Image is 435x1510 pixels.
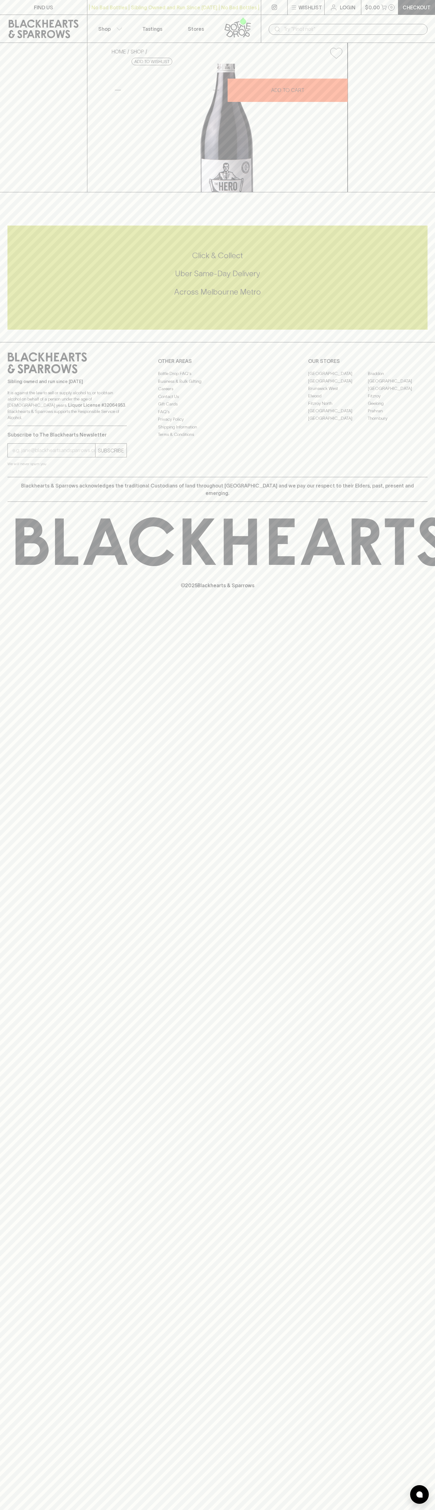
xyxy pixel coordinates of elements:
p: OTHER AREAS [158,357,277,365]
p: FIND US [34,4,53,11]
a: Privacy Policy [158,416,277,423]
a: [GEOGRAPHIC_DATA] [368,385,428,392]
p: Login [340,4,355,11]
button: Shop [87,15,131,43]
a: Tastings [131,15,174,43]
a: SHOP [131,49,144,54]
p: Blackhearts & Sparrows acknowledges the traditional Custodians of land throughout [GEOGRAPHIC_DAT... [12,482,423,497]
a: Thornbury [368,414,428,422]
a: [GEOGRAPHIC_DATA] [368,377,428,385]
a: Gift Cards [158,400,277,408]
a: Business & Bulk Gifting [158,377,277,385]
h5: Click & Collect [7,250,428,261]
a: [GEOGRAPHIC_DATA] [308,377,368,385]
a: Contact Us [158,393,277,400]
button: Add to wishlist [328,45,345,61]
h5: Across Melbourne Metro [7,287,428,297]
p: We will never spam you [7,461,127,467]
a: Fitzroy North [308,400,368,407]
a: Geelong [368,400,428,407]
a: [GEOGRAPHIC_DATA] [308,414,368,422]
p: Shop [98,25,111,33]
p: Checkout [403,4,431,11]
div: Call to action block [7,226,428,330]
p: SUBSCRIBE [98,447,124,454]
a: Careers [158,385,277,393]
p: Sibling owned and run since [DATE] [7,378,127,385]
strong: Liquor License #32064953 [68,403,125,408]
a: [GEOGRAPHIC_DATA] [308,407,368,414]
a: Shipping Information [158,423,277,431]
a: Stores [174,15,218,43]
input: e.g. jane@blackheartsandsparrows.com.au [12,446,95,455]
p: Subscribe to The Blackhearts Newsletter [7,431,127,438]
a: Bottle Drop FAQ's [158,370,277,377]
a: Brunswick West [308,385,368,392]
p: Stores [188,25,204,33]
a: FAQ's [158,408,277,415]
p: 0 [390,6,393,9]
img: bubble-icon [416,1491,423,1498]
a: Braddon [368,370,428,377]
p: Wishlist [298,4,322,11]
p: ADD TO CART [271,86,304,94]
a: Terms & Conditions [158,431,277,438]
a: Fitzroy [368,392,428,400]
p: OUR STORES [308,357,428,365]
button: SUBSCRIBE [95,444,127,457]
p: Tastings [142,25,162,33]
p: $0.00 [365,4,380,11]
input: Try "Pinot noir" [284,24,423,34]
a: Elwood [308,392,368,400]
p: It is against the law to sell or supply alcohol to, or to obtain alcohol on behalf of a person un... [7,390,127,421]
a: Prahran [368,407,428,414]
a: HOME [112,49,126,54]
img: 40476.png [107,64,347,192]
button: Add to wishlist [132,58,172,65]
a: [GEOGRAPHIC_DATA] [308,370,368,377]
button: ADD TO CART [228,79,348,102]
h5: Uber Same-Day Delivery [7,268,428,279]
